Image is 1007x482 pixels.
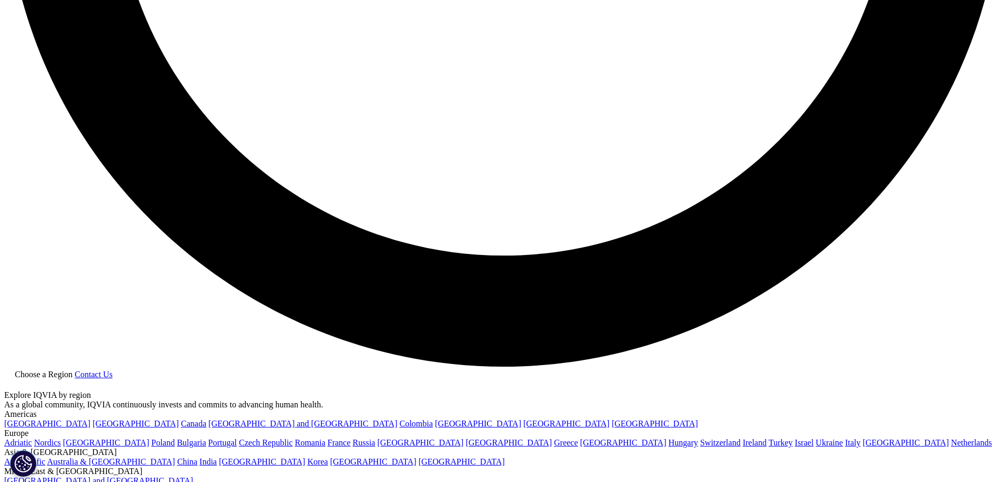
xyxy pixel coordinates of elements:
[554,438,578,447] a: Greece
[295,438,326,447] a: Romania
[47,457,175,466] a: Australia & [GEOGRAPHIC_DATA]
[4,448,1003,457] div: Asia & [GEOGRAPHIC_DATA]
[353,438,375,447] a: Russia
[4,457,45,466] a: Asia Pacific
[10,450,36,477] button: Cookie Settings
[523,419,609,428] a: [GEOGRAPHIC_DATA]
[863,438,949,447] a: [GEOGRAPHIC_DATA]
[377,438,464,447] a: [GEOGRAPHIC_DATA]
[816,438,843,447] a: Ukraine
[208,419,397,428] a: [GEOGRAPHIC_DATA] and [GEOGRAPHIC_DATA]
[4,467,1003,476] div: Middle East & [GEOGRAPHIC_DATA]
[845,438,861,447] a: Italy
[4,429,1003,438] div: Europe
[151,438,174,447] a: Poland
[177,438,206,447] a: Bulgaria
[769,438,793,447] a: Turkey
[208,438,237,447] a: Portugal
[239,438,293,447] a: Czech Republic
[4,410,1003,419] div: Americas
[4,438,32,447] a: Adriatic
[328,438,351,447] a: France
[75,370,113,379] a: Contact Us
[93,419,179,428] a: [GEOGRAPHIC_DATA]
[435,419,521,428] a: [GEOGRAPHIC_DATA]
[668,438,698,447] a: Hungary
[580,438,666,447] a: [GEOGRAPHIC_DATA]
[743,438,766,447] a: Ireland
[951,438,992,447] a: Netherlands
[4,419,90,428] a: [GEOGRAPHIC_DATA]
[4,390,1003,400] div: Explore IQVIA by region
[466,438,552,447] a: [GEOGRAPHIC_DATA]
[307,457,328,466] a: Korea
[795,438,814,447] a: Israel
[177,457,197,466] a: China
[181,419,206,428] a: Canada
[199,457,217,466] a: India
[34,438,61,447] a: Nordics
[15,370,72,379] span: Choose a Region
[419,457,505,466] a: [GEOGRAPHIC_DATA]
[700,438,740,447] a: Switzerland
[400,419,433,428] a: Colombia
[330,457,416,466] a: [GEOGRAPHIC_DATA]
[63,438,149,447] a: [GEOGRAPHIC_DATA]
[612,419,698,428] a: [GEOGRAPHIC_DATA]
[219,457,305,466] a: [GEOGRAPHIC_DATA]
[4,400,1003,410] div: As a global community, IQVIA continuously invests and commits to advancing human health.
